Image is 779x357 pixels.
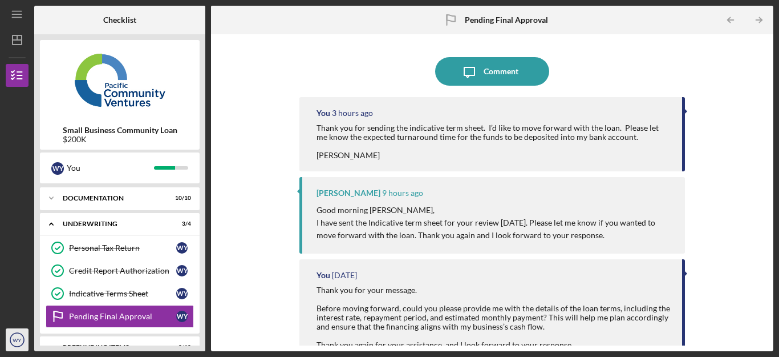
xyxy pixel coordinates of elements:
[435,57,549,86] button: Comment
[465,15,548,25] b: Pending Final Approval
[63,195,163,202] div: Documentation
[69,243,176,252] div: Personal Tax Return
[382,188,423,198] time: 2025-08-19 16:00
[176,288,188,299] div: W Y
[332,109,373,118] time: 2025-08-19 21:28
[317,109,330,118] div: You
[103,15,136,25] b: Checklist
[484,57,518,86] div: Comment
[63,220,163,227] div: Underwriting
[6,328,29,351] button: WY
[176,242,188,254] div: W Y
[63,126,177,135] b: Small Business Community Loan
[317,188,380,198] div: [PERSON_NAME]
[69,312,176,321] div: Pending Final Approval
[317,216,673,242] p: I have sent the Indicative term sheet for your review [DATE]. Please let me know if you wanted to...
[317,123,671,160] div: Thank you for sending the indicative term sheet. I’d like to move forward with the loan. Please l...
[40,46,200,114] img: Product logo
[13,337,22,343] text: WY
[332,271,357,280] time: 2025-08-18 21:45
[317,204,673,216] p: Good morning [PERSON_NAME],
[176,311,188,322] div: W Y
[176,265,188,276] div: W Y
[46,305,194,328] a: Pending Final ApprovalWY
[46,259,194,282] a: Credit Report AuthorizationWY
[69,289,176,298] div: Indicative Terms Sheet
[46,236,194,259] a: Personal Tax ReturnWY
[171,195,191,202] div: 10 / 10
[51,162,64,175] div: W Y
[171,344,191,351] div: 0 / 10
[171,220,191,227] div: 3 / 4
[317,271,330,280] div: You
[46,282,194,305] a: Indicative Terms SheetWY
[63,344,163,351] div: Prefunding Items
[63,135,177,144] div: $200K
[67,158,154,178] div: You
[69,266,176,275] div: Credit Report Authorization
[317,286,671,350] div: Thank you for your message. Before moving forward, could you please provide me with the details o...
